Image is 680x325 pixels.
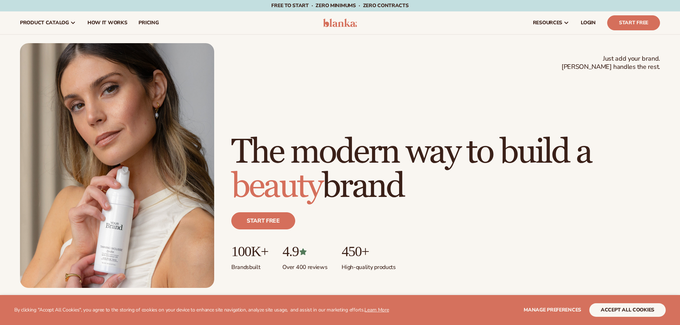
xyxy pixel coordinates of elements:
[342,259,396,271] p: High-quality products
[133,11,164,34] a: pricing
[524,306,581,313] span: Manage preferences
[561,55,660,71] span: Just add your brand. [PERSON_NAME] handles the rest.
[533,20,562,26] span: resources
[14,11,82,34] a: product catalog
[231,212,295,229] a: Start free
[524,303,581,317] button: Manage preferences
[271,2,408,9] span: Free to start · ZERO minimums · ZERO contracts
[231,166,322,207] span: beauty
[138,20,158,26] span: pricing
[527,11,575,34] a: resources
[282,244,327,259] p: 4.9
[82,11,133,34] a: How It Works
[607,15,660,30] a: Start Free
[581,20,596,26] span: LOGIN
[14,307,389,313] p: By clicking "Accept All Cookies", you agree to the storing of cookies on your device to enhance s...
[575,11,601,34] a: LOGIN
[231,135,660,204] h1: The modern way to build a brand
[589,303,666,317] button: accept all cookies
[87,20,127,26] span: How It Works
[282,259,327,271] p: Over 400 reviews
[231,244,268,259] p: 100K+
[342,244,396,259] p: 450+
[231,259,268,271] p: Brands built
[20,20,69,26] span: product catalog
[323,19,357,27] img: logo
[364,306,389,313] a: Learn More
[20,43,214,288] img: Female holding tanning mousse.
